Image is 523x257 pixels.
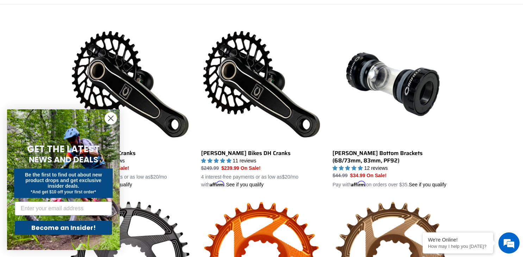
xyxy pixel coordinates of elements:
[428,237,488,243] div: We're Online!
[29,154,98,165] span: NEWS AND DEALS
[428,244,488,249] p: How may I help you today?
[15,221,112,235] button: Become an Insider!
[27,143,100,155] span: GET THE LATEST
[105,112,117,124] button: Close dialog
[25,172,102,189] span: Be the first to find out about new product drops and get exclusive insider deals.
[15,201,112,216] input: Enter your email address
[31,189,96,194] span: *And get $10 off your first order*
